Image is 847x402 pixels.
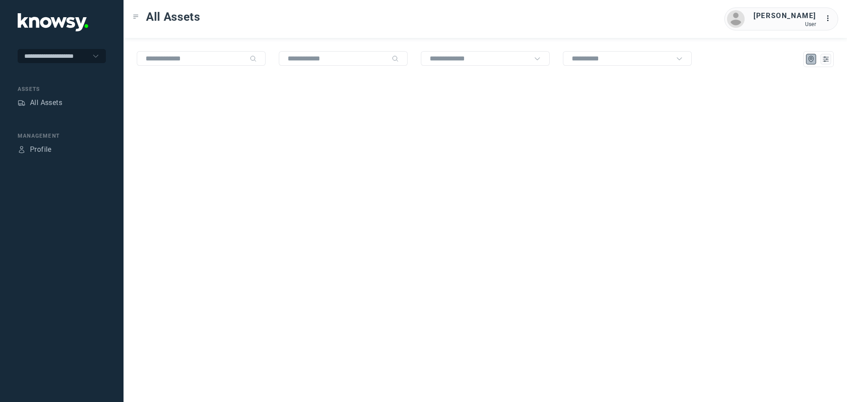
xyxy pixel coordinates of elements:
div: Assets [18,99,26,107]
div: Profile [18,146,26,154]
div: : [825,13,836,24]
div: [PERSON_NAME] [753,11,816,21]
span: All Assets [146,9,200,25]
div: Search [392,55,399,62]
div: Toggle Menu [133,14,139,20]
img: Application Logo [18,13,88,31]
div: Map [807,55,815,63]
div: User [753,21,816,27]
tspan: ... [825,15,834,22]
div: : [825,13,836,25]
div: Search [250,55,257,62]
div: Assets [18,85,106,93]
div: All Assets [30,98,62,108]
div: Profile [30,144,52,155]
a: AssetsAll Assets [18,98,62,108]
div: Management [18,132,106,140]
img: avatar.png [727,10,745,28]
a: ProfileProfile [18,144,52,155]
div: List [822,55,830,63]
